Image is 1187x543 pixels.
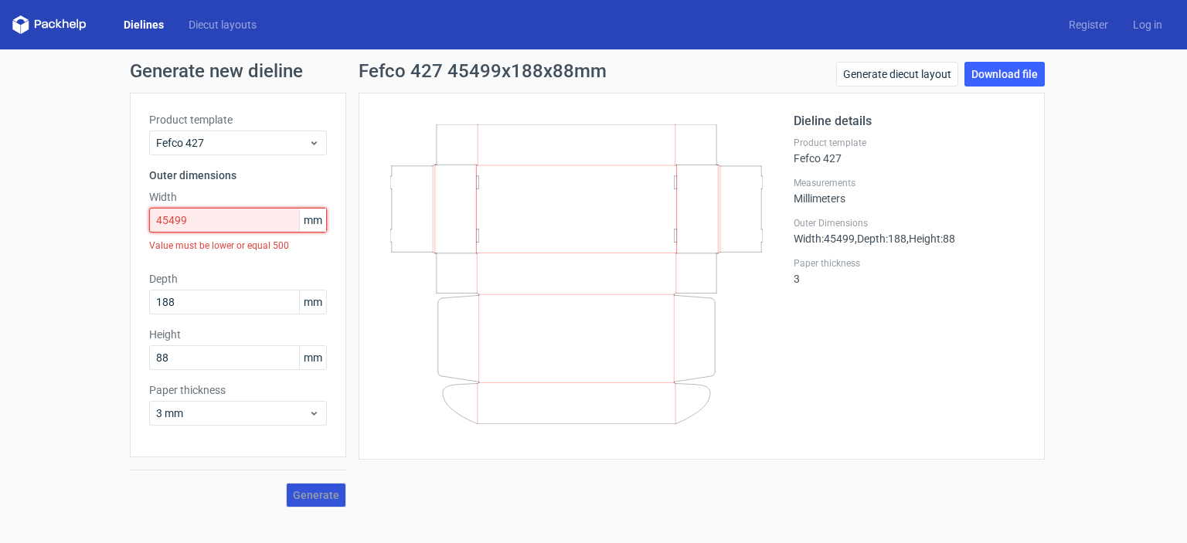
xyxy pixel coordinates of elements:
h1: Generate new dieline [130,62,1057,80]
label: Outer Dimensions [794,217,1025,229]
label: Height [149,327,327,342]
span: mm [299,209,326,232]
label: Paper thickness [149,382,327,398]
label: Depth [149,271,327,287]
span: mm [299,290,326,314]
span: Fefco 427 [156,135,308,151]
a: Register [1056,17,1121,32]
h2: Dieline details [794,112,1025,131]
a: Generate diecut layout [836,62,958,87]
span: , Depth : 188 [855,232,906,245]
a: Dielines [111,17,176,32]
div: Millimeters [794,177,1025,205]
label: Measurements [794,177,1025,189]
div: Fefco 427 [794,137,1025,165]
h1: Fefco 427 45499x188x88mm [359,62,607,80]
a: Diecut layouts [176,17,269,32]
a: Download file [964,62,1045,87]
span: , Height : 88 [906,232,955,245]
label: Width [149,189,327,205]
h3: Outer dimensions [149,168,327,183]
div: 3 [794,257,1025,285]
div: Value must be lower or equal 500 [149,232,327,259]
label: Paper thickness [794,257,1025,270]
label: Product template [794,137,1025,149]
span: 3 mm [156,406,308,421]
span: Width : 45499 [794,232,855,245]
label: Product template [149,112,327,127]
span: mm [299,346,326,369]
a: Log in [1121,17,1175,32]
